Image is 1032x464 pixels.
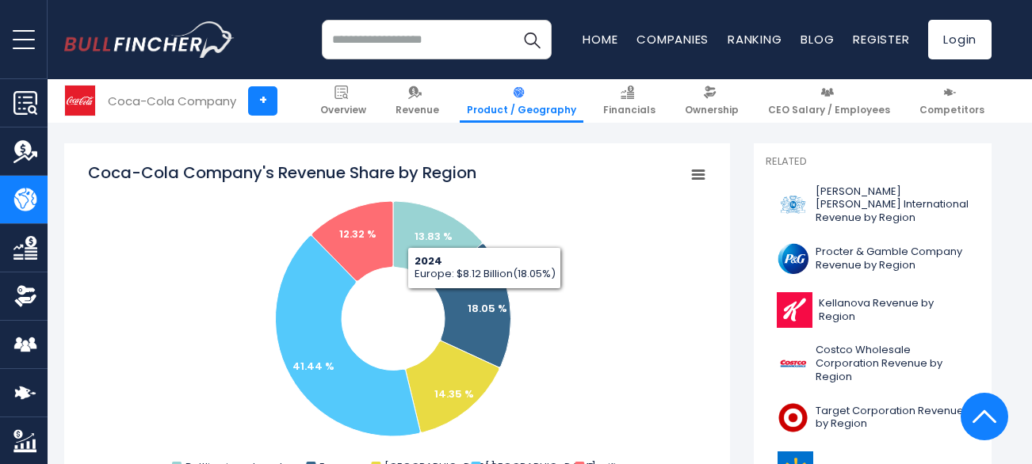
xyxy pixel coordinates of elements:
span: Product / Geography [467,104,576,116]
a: Costco Wholesale Corporation Revenue by Region [766,340,980,388]
img: Ownership [13,284,37,308]
a: Companies [636,31,709,48]
img: TGT logo [775,400,811,435]
span: Procter & Gamble Company Revenue by Region [816,245,970,272]
text: 18.05 % [468,301,507,316]
img: PM logo [775,187,811,222]
span: Target Corporation Revenue by Region [816,405,970,432]
p: Related [766,155,980,169]
a: Ownership [678,79,746,123]
a: Register [853,31,909,48]
text: 41.44 % [292,359,334,374]
a: Home [583,31,617,48]
a: Kellanova Revenue by Region [766,288,980,332]
text: 13.83 % [415,229,453,244]
img: KO logo [65,86,95,116]
span: Kellanova Revenue by Region [819,297,970,324]
img: bullfincher logo [64,21,235,58]
img: COST logo [775,346,811,382]
span: CEO Salary / Employees [768,104,890,116]
a: CEO Salary / Employees [761,79,897,123]
div: Coca-Cola Company [108,92,236,110]
text: 14.35 % [434,386,474,401]
a: + [248,86,277,116]
a: Target Corporation Revenue by Region [766,396,980,439]
a: Overview [313,79,373,123]
a: [PERSON_NAME] [PERSON_NAME] International Revenue by Region [766,181,980,230]
a: Product / Geography [460,79,583,123]
img: K logo [775,292,814,328]
img: PG logo [775,241,811,276]
a: Financials [596,79,663,123]
a: Competitors [912,79,992,123]
a: Blog [801,31,834,48]
span: Competitors [919,104,984,116]
span: Overview [320,104,366,116]
span: Financials [603,104,656,116]
a: Login [928,20,992,59]
span: Ownership [685,104,739,116]
span: [PERSON_NAME] [PERSON_NAME] International Revenue by Region [816,185,970,226]
a: Go to homepage [64,21,235,58]
span: Costco Wholesale Corporation Revenue by Region [816,344,970,384]
a: Ranking [728,31,782,48]
a: Revenue [388,79,446,123]
a: Procter & Gamble Company Revenue by Region [766,237,980,280]
tspan: Coca-Cola Company's Revenue Share by Region [88,162,476,184]
button: Search [512,20,552,59]
span: Revenue [396,104,439,116]
text: 12.32 % [339,226,376,242]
